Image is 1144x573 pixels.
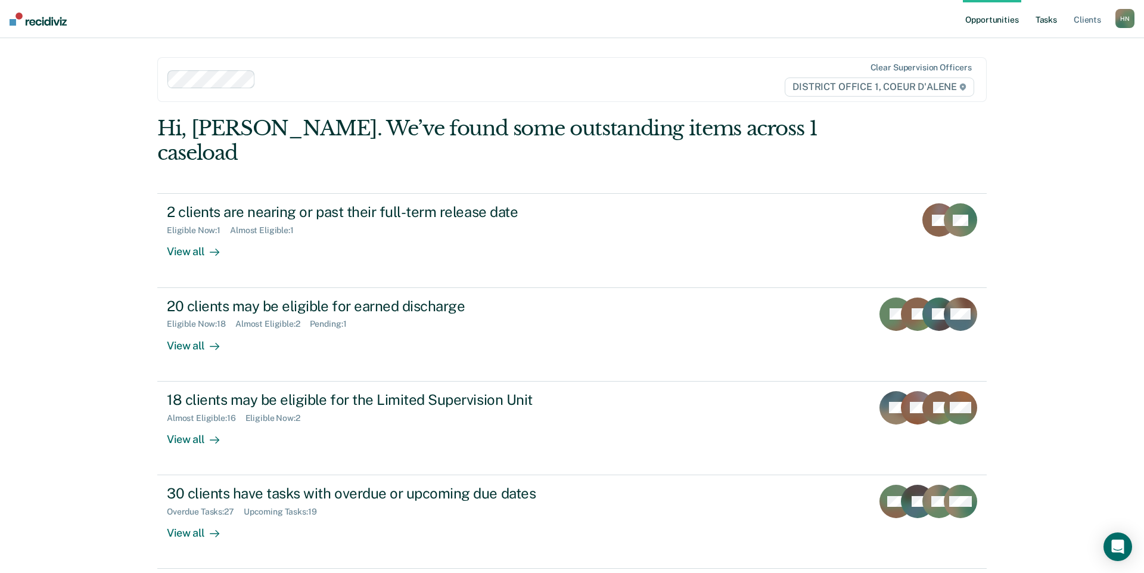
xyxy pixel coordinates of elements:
a: 30 clients have tasks with overdue or upcoming due datesOverdue Tasks:27Upcoming Tasks:19View all [157,475,987,569]
div: Pending : 1 [310,319,356,329]
div: Hi, [PERSON_NAME]. We’ve found some outstanding items across 1 caseload [157,116,821,165]
div: Upcoming Tasks : 19 [244,507,327,517]
div: View all [167,329,234,352]
div: Overdue Tasks : 27 [167,507,244,517]
div: View all [167,236,234,259]
div: Almost Eligible : 1 [230,225,303,236]
div: Eligible Now : 2 [245,413,310,423]
div: Eligible Now : 18 [167,319,235,329]
div: 18 clients may be eligible for the Limited Supervision Unit [167,391,585,408]
div: Clear supervision officers [871,63,972,73]
div: 2 clients are nearing or past their full-term release date [167,203,585,221]
img: Recidiviz [10,13,67,26]
div: Almost Eligible : 16 [167,413,245,423]
button: HN [1115,9,1134,28]
div: Eligible Now : 1 [167,225,230,236]
div: Open Intercom Messenger [1103,532,1132,561]
a: 20 clients may be eligible for earned dischargeEligible Now:18Almost Eligible:2Pending:1View all [157,288,987,382]
div: Almost Eligible : 2 [235,319,310,329]
a: 18 clients may be eligible for the Limited Supervision UnitAlmost Eligible:16Eligible Now:2View all [157,382,987,475]
div: 20 clients may be eligible for earned discharge [167,298,585,315]
div: View all [167,423,234,446]
div: 30 clients have tasks with overdue or upcoming due dates [167,485,585,502]
div: H N [1115,9,1134,28]
a: 2 clients are nearing or past their full-term release dateEligible Now:1Almost Eligible:1View all [157,193,987,287]
div: View all [167,517,234,540]
span: DISTRICT OFFICE 1, COEUR D'ALENE [785,78,974,97]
